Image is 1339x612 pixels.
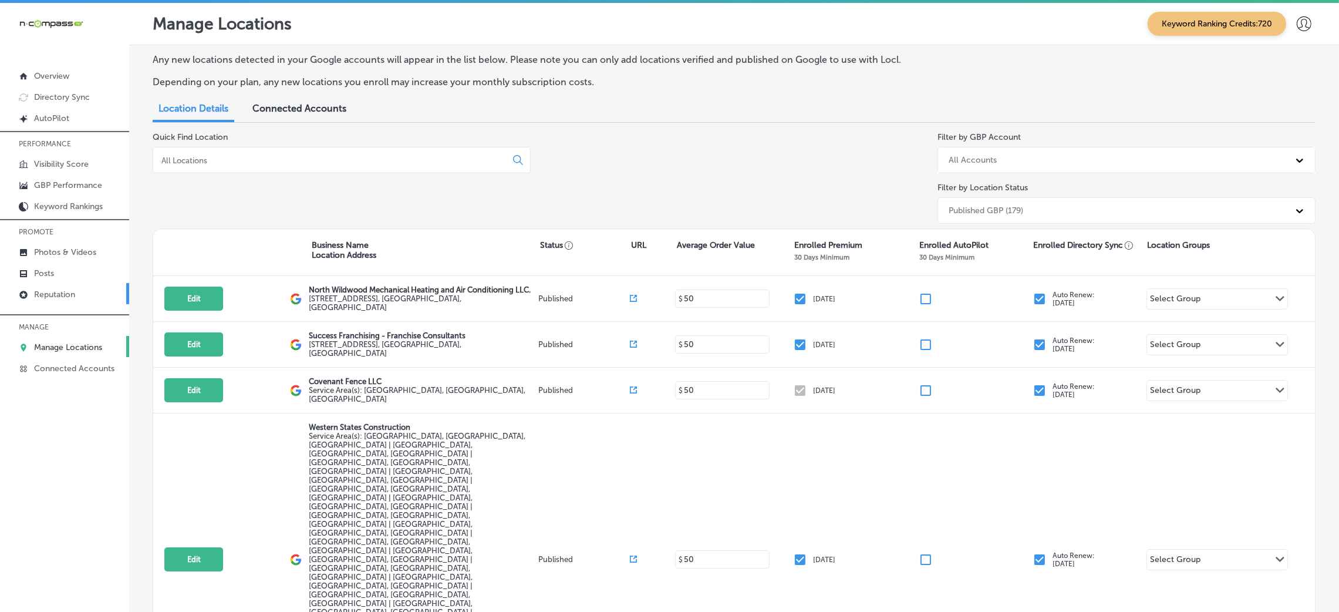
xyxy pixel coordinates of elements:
label: [STREET_ADDRESS] , [GEOGRAPHIC_DATA], [GEOGRAPHIC_DATA] [309,294,535,312]
p: Covenant Fence LLC [309,377,535,386]
p: Posts [34,268,54,278]
p: Photos & Videos [34,247,96,257]
p: Any new locations detected in your Google accounts will appear in the list below. Please note you... [153,54,909,65]
p: Auto Renew: [DATE] [1053,552,1095,568]
p: Published [538,294,630,303]
p: Depending on your plan, any new locations you enroll may increase your monthly subscription costs. [153,76,909,88]
p: $ [679,556,683,564]
p: Location Groups [1147,240,1210,250]
p: [DATE] [813,341,835,349]
span: Location Details [158,103,228,114]
p: Directory Sync [34,92,90,102]
p: Business Name Location Address [312,240,376,260]
p: Auto Renew: [DATE] [1053,382,1095,399]
p: 30 Days Minimum [919,253,974,261]
img: logo [290,554,302,566]
p: Overview [34,71,69,81]
p: Success Franchising - Franchise Consultants [309,331,535,340]
p: [DATE] [813,295,835,303]
p: Auto Renew: [DATE] [1053,291,1095,307]
div: Select Group [1150,294,1200,307]
p: Connected Accounts [34,364,114,374]
p: Manage Locations [34,342,102,352]
button: Edit [164,547,223,571]
p: [DATE] [813,556,835,564]
p: Enrolled Premium [794,240,862,250]
button: Edit [164,378,223,402]
img: logo [290,293,302,305]
span: Connected Accounts [252,103,346,114]
label: [STREET_ADDRESS] , [GEOGRAPHIC_DATA], [GEOGRAPHIC_DATA] [309,340,535,358]
p: URL [631,240,646,250]
p: Enrolled Directory Sync [1033,240,1134,250]
p: Western States Construction [309,423,535,432]
p: Manage Locations [153,14,292,33]
p: Visibility Score [34,159,89,169]
p: Auto Renew: [DATE] [1053,337,1095,353]
p: AutoPilot [34,113,69,123]
p: 30 Days Minimum [794,253,849,261]
div: Select Group [1150,339,1200,353]
p: $ [679,341,683,349]
p: $ [679,386,683,395]
button: Edit [164,332,223,357]
p: [DATE] [813,386,835,395]
div: Published GBP (179) [949,206,1023,216]
div: All Accounts [949,155,997,165]
span: Columbia, SC, USA [309,386,525,403]
p: Published [538,386,630,395]
label: Filter by Location Status [937,183,1028,193]
img: 660ab0bf-5cc7-4cb8-ba1c-48b5ae0f18e60NCTV_CLogo_TV_Black_-500x88.png [19,18,83,29]
img: logo [290,339,302,351]
label: Quick Find Location [153,132,228,142]
label: Filter by GBP Account [937,132,1021,142]
p: Keyword Rankings [34,201,103,211]
input: All Locations [160,155,504,166]
p: $ [679,295,683,303]
span: Keyword Ranking Credits: 720 [1148,12,1286,36]
p: Published [538,340,630,349]
p: Reputation [34,290,75,300]
p: Status [540,240,632,250]
div: Select Group [1150,554,1200,568]
p: Published [538,555,630,564]
img: logo [290,385,302,396]
p: Average Order Value [677,240,755,250]
p: Enrolled AutoPilot [919,240,989,250]
p: North Wildwood Mechanical Heating and Air Conditioning LLC. [309,285,535,294]
p: GBP Performance [34,180,102,190]
button: Edit [164,287,223,311]
div: Select Group [1150,385,1200,399]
